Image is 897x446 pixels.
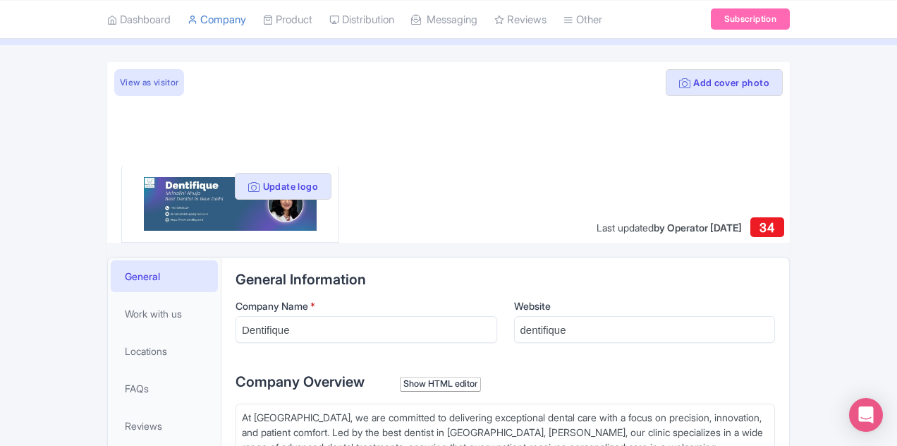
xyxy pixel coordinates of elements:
span: Company Overview [236,373,365,390]
button: Add cover photo [666,69,783,96]
span: FAQs [125,381,149,396]
a: Subscription [711,8,790,30]
h2: General Information [236,272,775,287]
button: Update logo [235,173,331,200]
a: Locations [111,335,218,367]
span: General [125,269,160,284]
div: Open Intercom Messenger [849,398,883,432]
a: General [111,260,218,292]
a: Work with us [111,298,218,330]
a: FAQs [111,373,218,404]
span: 34 [759,220,774,235]
span: Company Name [236,300,308,312]
img: crhq8zntvuqyt16mfzvm.jpg [144,177,317,231]
span: by Operator [DATE] [654,222,742,234]
a: Reviews [111,410,218,442]
div: Last updated [597,220,742,235]
span: Locations [125,344,167,358]
span: Work with us [125,306,182,321]
a: View as visitor [114,69,184,96]
span: Reviews [125,418,162,433]
span: Website [514,300,551,312]
div: Show HTML editor [400,377,481,392]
